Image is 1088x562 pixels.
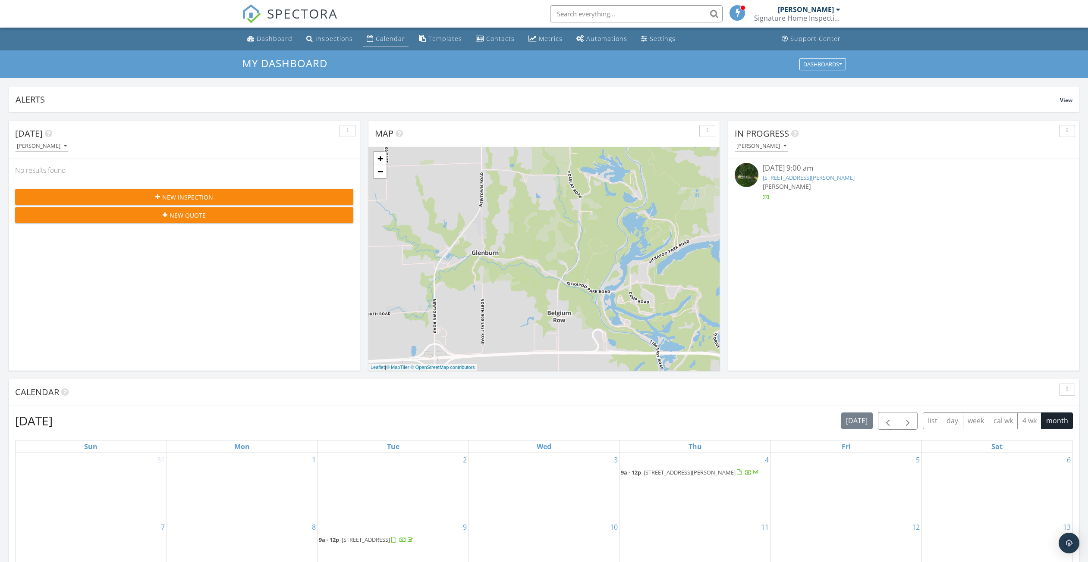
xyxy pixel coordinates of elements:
[386,365,409,370] a: © MapTiler
[799,58,846,70] button: Dashboards
[319,536,415,543] a: 9a - 12p [STREET_ADDRESS]
[244,31,296,47] a: Dashboard
[16,94,1060,105] div: Alerts
[469,453,619,520] td: Go to September 3, 2025
[411,365,475,370] a: © OpenStreetMap contributors
[9,159,360,182] div: No results found
[242,56,327,70] span: My Dashboard
[878,412,898,430] button: Previous month
[910,520,921,534] a: Go to September 12, 2025
[650,34,676,43] div: Settings
[525,31,566,47] a: Metrics
[638,31,679,47] a: Settings
[415,31,465,47] a: Templates
[735,140,788,152] button: [PERSON_NAME]
[303,31,356,47] a: Inspections
[1041,412,1073,429] button: month
[963,412,989,429] button: week
[1017,412,1041,429] button: 4 wk
[1059,533,1079,553] div: Open Intercom Messenger
[310,520,318,534] a: Go to September 8, 2025
[803,61,842,67] div: Dashboards
[898,412,918,430] button: Next month
[763,163,1044,174] div: [DATE] 9:00 am
[535,440,553,453] a: Wednesday
[989,412,1018,429] button: cal wk
[1060,97,1072,104] span: View
[242,4,261,23] img: The Best Home Inspection Software - Spectora
[376,34,405,43] div: Calendar
[612,453,619,467] a: Go to September 3, 2025
[990,440,1004,453] a: Saturday
[267,4,338,22] span: SPECTORA
[167,453,318,520] td: Go to September 1, 2025
[318,453,469,520] td: Go to September 2, 2025
[461,520,469,534] a: Go to September 9, 2025
[621,468,770,478] a: 9a - 12p [STREET_ADDRESS][PERSON_NAME]
[257,34,292,43] div: Dashboard
[15,128,43,139] span: [DATE]
[539,34,563,43] div: Metrics
[162,193,213,202] span: New Inspection
[770,453,921,520] td: Go to September 5, 2025
[428,34,462,43] div: Templates
[374,165,387,178] a: Zoom out
[170,211,206,220] span: New Quote
[621,468,760,476] a: 9a - 12p [STREET_ADDRESS][PERSON_NAME]
[644,468,736,476] span: [STREET_ADDRESS][PERSON_NAME]
[778,5,834,14] div: [PERSON_NAME]
[736,143,786,149] div: [PERSON_NAME]
[923,412,942,429] button: list
[1065,453,1072,467] a: Go to September 6, 2025
[472,31,518,47] a: Contacts
[921,453,1072,520] td: Go to September 6, 2025
[621,468,641,476] span: 9a - 12p
[687,440,704,453] a: Thursday
[608,520,619,534] a: Go to September 10, 2025
[15,189,353,205] button: New Inspection
[840,440,852,453] a: Friday
[15,207,353,223] button: New Quote
[342,536,390,543] span: [STREET_ADDRESS]
[159,520,167,534] a: Go to September 7, 2025
[371,365,385,370] a: Leaflet
[942,412,963,429] button: day
[15,386,59,398] span: Calendar
[550,5,723,22] input: Search everything...
[763,182,811,190] span: [PERSON_NAME]
[319,536,339,543] span: 9a - 12p
[619,453,770,520] td: Go to September 4, 2025
[242,12,338,30] a: SPECTORA
[735,128,789,139] span: In Progress
[375,128,393,139] span: Map
[374,152,387,165] a: Zoom in
[315,34,353,43] div: Inspections
[573,31,631,47] a: Automations (Basic)
[914,453,921,467] a: Go to September 5, 2025
[385,440,401,453] a: Tuesday
[15,412,53,429] h2: [DATE]
[16,453,167,520] td: Go to August 31, 2025
[586,34,627,43] div: Automations
[790,34,841,43] div: Support Center
[15,140,69,152] button: [PERSON_NAME]
[363,31,409,47] a: Calendar
[763,174,855,181] a: [STREET_ADDRESS][PERSON_NAME]
[759,520,770,534] a: Go to September 11, 2025
[17,143,67,149] div: [PERSON_NAME]
[754,14,840,22] div: Signature Home Inspection LLC
[763,453,770,467] a: Go to September 4, 2025
[735,163,1073,201] a: [DATE] 9:00 am [STREET_ADDRESS][PERSON_NAME] [PERSON_NAME]
[1061,520,1072,534] a: Go to September 13, 2025
[486,34,515,43] div: Contacts
[735,163,758,187] img: streetview
[233,440,252,453] a: Monday
[319,535,468,545] a: 9a - 12p [STREET_ADDRESS]
[461,453,469,467] a: Go to September 2, 2025
[778,31,844,47] a: Support Center
[841,412,873,429] button: [DATE]
[368,364,477,371] div: |
[155,453,167,467] a: Go to August 31, 2025
[82,440,99,453] a: Sunday
[310,453,318,467] a: Go to September 1, 2025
